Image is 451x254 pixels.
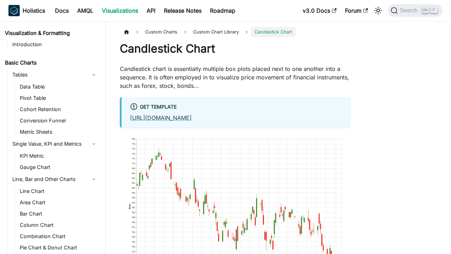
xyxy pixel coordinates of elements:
a: Release Notes [160,5,206,16]
a: API [142,5,160,16]
a: HolisticsHolistics [8,5,45,16]
a: Visualization & Formatting [3,28,99,38]
a: Visualizations [98,5,142,16]
span: Custom Charts [142,27,181,37]
nav: Breadcrumbs [120,27,351,37]
kbd: K [431,7,438,13]
a: KPI Metric [18,151,99,161]
a: Column Chart [18,220,99,230]
a: v3.0 Docs [298,5,341,16]
a: Gauge Chart [18,162,99,172]
a: Bar Chart [18,209,99,219]
a: Forum [341,5,372,16]
h1: Candlestick Chart [120,42,351,56]
a: Pivot Table [18,93,99,103]
a: [URL][DOMAIN_NAME] [130,114,192,121]
button: Search (Ctrl+K) [388,4,443,17]
div: Get Template [130,103,342,112]
a: Custom Chart Library [190,27,242,37]
a: Pie Chart & Donut Chart [18,243,99,253]
b: Holistics [23,6,45,15]
span: Custom Chart Library [193,29,239,35]
a: Cohort Retention [18,104,99,114]
a: Single Value, KPI and Metrics [10,138,99,150]
a: Conversion Funnel [18,116,99,126]
a: AMQL [73,5,98,16]
a: Basic Charts [3,58,99,68]
span: Search [398,7,422,14]
a: Line, Bar and Other Charts [10,174,99,185]
p: Candlestick chart is essentially multiple box plots placed next to one another into a sequence. I... [120,65,351,90]
a: Area Chart [18,198,99,207]
a: Roadmap [206,5,240,16]
a: Metric Sheets [18,127,99,137]
a: Tables [10,69,99,80]
a: Combination Chart [18,231,99,241]
a: Docs [51,5,73,16]
span: Candlestick Chart [251,27,296,37]
img: Holistics [8,5,20,16]
a: Data Table [18,82,99,92]
a: Introduction [10,40,99,49]
button: Switch between dark and light mode (currently light mode) [372,5,384,16]
a: Line Chart [18,186,99,196]
a: Home page [120,27,133,37]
